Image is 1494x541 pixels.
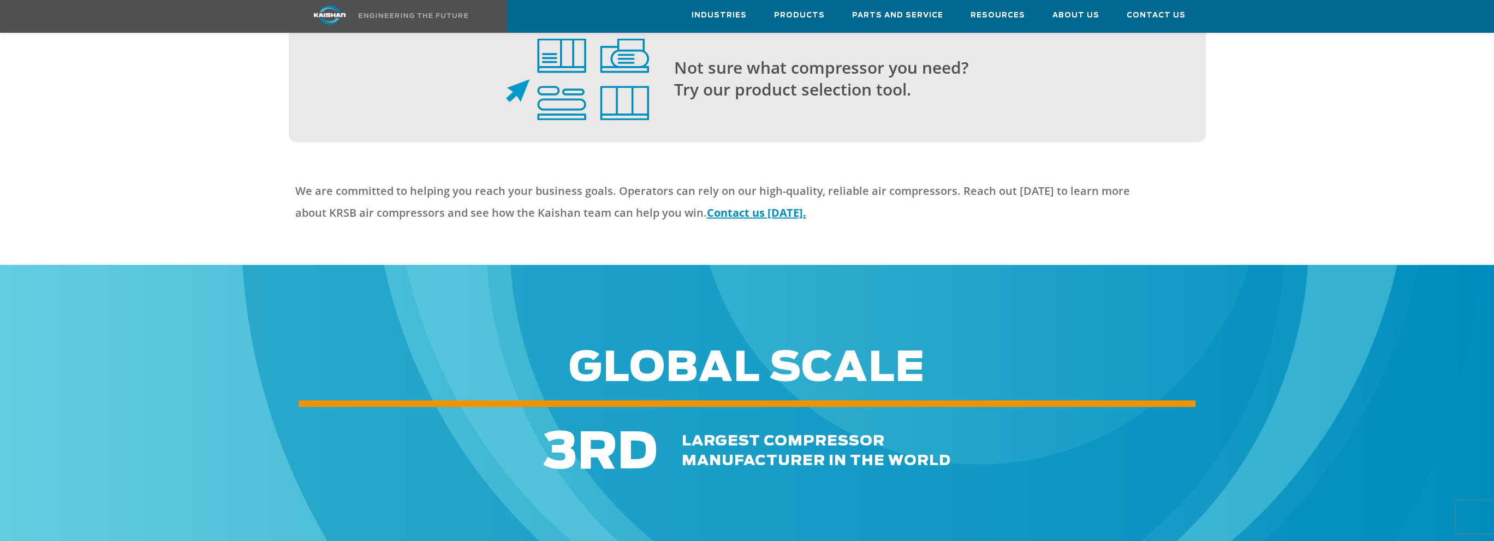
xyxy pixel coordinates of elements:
[359,13,468,18] img: Engineering the future
[707,205,806,220] a: Contact us [DATE].
[674,57,1162,100] p: Not sure what compressor you need? Try our product selection tool.
[852,9,943,22] span: Parts and Service
[1052,9,1099,22] span: About Us
[1127,9,1186,22] span: Contact Us
[544,428,578,478] span: 3
[692,1,747,30] a: Industries
[295,38,649,120] div: product select tool icon
[774,1,825,30] a: Products
[1127,1,1186,30] a: Contact Us
[1052,1,1099,30] a: About Us
[852,1,943,30] a: Parts and Service
[774,9,825,22] span: Products
[682,434,951,468] span: largest compressor manufacturer in the world
[578,428,658,478] span: RD
[506,38,649,120] img: product select tool icon
[971,1,1025,30] a: Resources
[289,5,371,25] img: kaishan logo
[971,9,1025,22] span: Resources
[295,180,1162,224] p: We are committed to helping you reach your business goals. Operators can rely on our high-quality...
[692,9,747,22] span: Industries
